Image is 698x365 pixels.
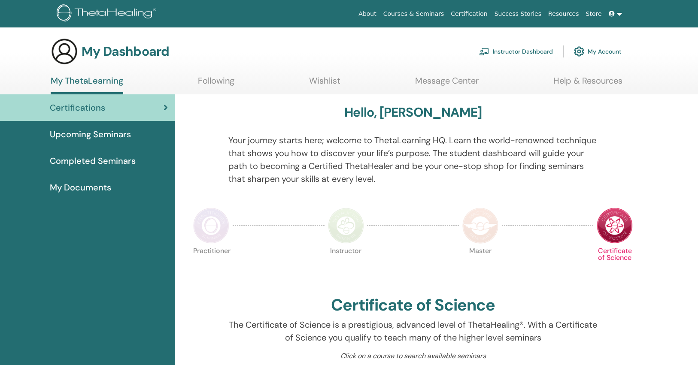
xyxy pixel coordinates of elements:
a: Store [583,6,605,22]
h2: Certificate of Science [331,296,495,315]
a: Following [198,75,234,92]
span: Completed Seminars [50,154,136,167]
a: My ThetaLearning [51,75,123,94]
img: Certificate of Science [597,208,633,244]
span: Certifications [50,101,105,114]
p: Instructor [328,247,364,284]
span: Upcoming Seminars [50,128,131,141]
img: chalkboard-teacher.svg [479,48,489,55]
img: generic-user-icon.jpg [51,38,78,65]
a: Success Stories [491,6,545,22]
p: Click on a course to search available seminars [228,351,598,361]
a: Instructor Dashboard [479,42,553,61]
a: Message Center [415,75,479,92]
a: My Account [574,42,622,61]
span: My Documents [50,181,111,194]
a: Wishlist [309,75,340,92]
p: Practitioner [193,247,229,284]
a: Courses & Seminars [380,6,448,22]
p: The Certificate of Science is a prestigious, advanced level of ThetaHealing®. With a Certificate ... [228,318,598,344]
img: Instructor [328,208,364,244]
a: About [355,6,379,22]
a: Resources [545,6,583,22]
a: Help & Resources [553,75,622,92]
p: Your journey starts here; welcome to ThetaLearning HQ. Learn the world-renowned technique that sh... [228,134,598,185]
h3: My Dashboard [82,44,169,59]
img: Practitioner [193,208,229,244]
a: Certification [447,6,491,22]
h3: Hello, [PERSON_NAME] [344,105,482,120]
img: Master [462,208,498,244]
img: cog.svg [574,44,584,59]
p: Master [462,247,498,284]
p: Certificate of Science [597,247,633,284]
img: logo.png [57,4,159,24]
